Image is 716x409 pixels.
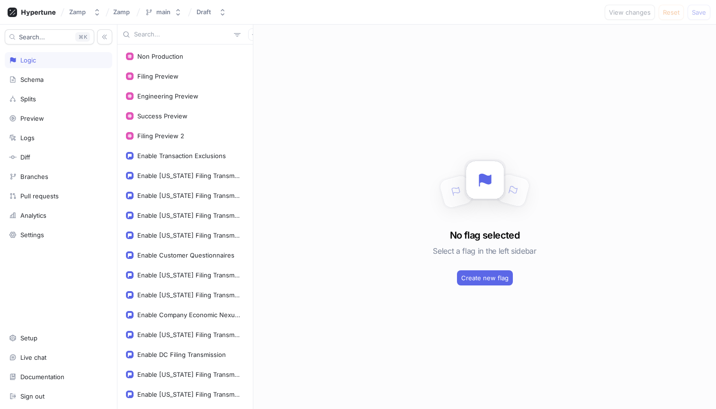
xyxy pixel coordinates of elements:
[605,5,655,20] button: View changes
[75,32,90,42] div: K
[692,9,706,15] span: Save
[137,291,241,299] div: Enable [US_STATE] Filing Transmission
[137,351,226,358] div: Enable DC Filing Transmission
[20,134,35,142] div: Logs
[20,173,48,180] div: Branches
[137,251,234,259] div: Enable Customer Questionnaires
[433,242,536,259] h5: Select a flag in the left sidebar
[193,4,230,20] button: Draft
[137,231,241,239] div: Enable [US_STATE] Filing Transmission
[688,5,710,20] button: Save
[20,354,46,361] div: Live chat
[457,270,513,285] button: Create new flag
[113,9,130,15] span: Zamp
[137,132,184,140] div: Filing Preview 2
[134,30,230,39] input: Search...
[137,112,188,120] div: Success Preview
[137,331,241,338] div: Enable [US_STATE] Filing Transmission
[137,53,183,60] div: Non Production
[137,271,241,279] div: Enable [US_STATE] Filing Transmission
[20,392,45,400] div: Sign out
[137,152,226,160] div: Enable Transaction Exclusions
[20,373,64,381] div: Documentation
[659,5,684,20] button: Reset
[20,153,30,161] div: Diff
[663,9,680,15] span: Reset
[5,29,94,44] button: Search...K
[137,391,241,398] div: Enable [US_STATE] Filing Transmission
[141,4,186,20] button: main
[137,212,241,219] div: Enable [US_STATE] Filing Transmission
[65,4,105,20] button: Zamp
[137,92,198,100] div: Engineering Preview
[20,212,46,219] div: Analytics
[450,228,519,242] h3: No flag selected
[461,275,509,281] span: Create new flag
[137,72,179,80] div: Filing Preview
[137,172,241,179] div: Enable [US_STATE] Filing Transmission
[609,9,651,15] span: View changes
[5,369,112,385] a: Documentation
[197,8,211,16] div: Draft
[137,192,241,199] div: Enable [US_STATE] Filing Transmission
[20,56,36,64] div: Logic
[20,231,44,239] div: Settings
[20,95,36,103] div: Splits
[156,8,170,16] div: main
[19,34,45,40] span: Search...
[20,192,59,200] div: Pull requests
[20,76,44,83] div: Schema
[20,334,37,342] div: Setup
[69,8,86,16] div: Zamp
[137,311,241,319] div: Enable Company Economic Nexus Report
[137,371,241,378] div: Enable [US_STATE] Filing Transmission
[20,115,44,122] div: Preview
